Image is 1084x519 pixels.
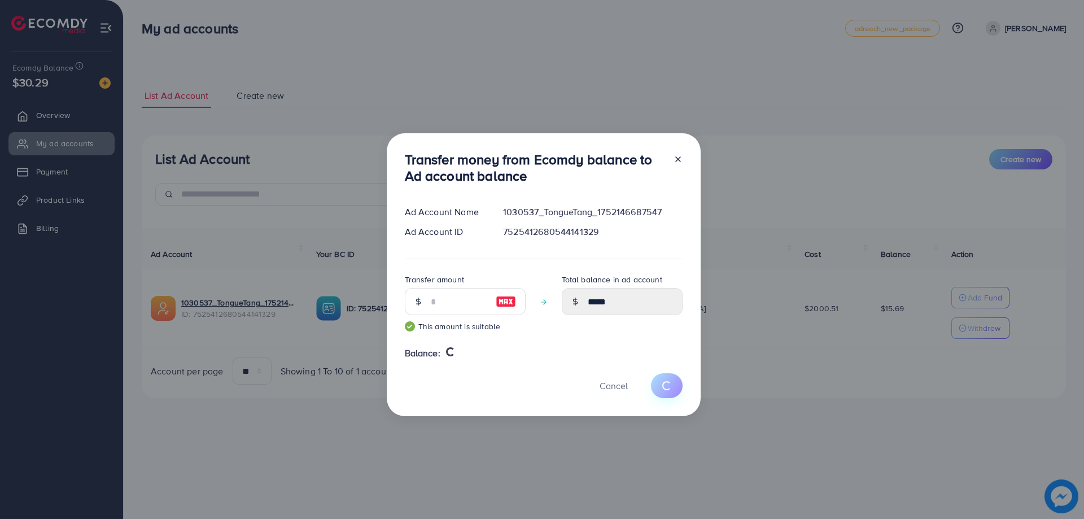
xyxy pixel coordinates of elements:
button: Cancel [585,373,642,398]
label: Total balance in ad account [562,274,662,285]
div: 7525412680544141329 [494,225,691,238]
label: Transfer amount [405,274,464,285]
img: image [496,295,516,308]
small: This amount is suitable [405,321,526,332]
span: Cancel [600,380,628,392]
div: 1030537_TongueTang_1752146687547 [494,206,691,219]
h3: Transfer money from Ecomdy balance to Ad account balance [405,151,665,184]
span: Balance: [405,347,440,360]
div: Ad Account Name [396,206,495,219]
div: Ad Account ID [396,225,495,238]
img: guide [405,321,415,332]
